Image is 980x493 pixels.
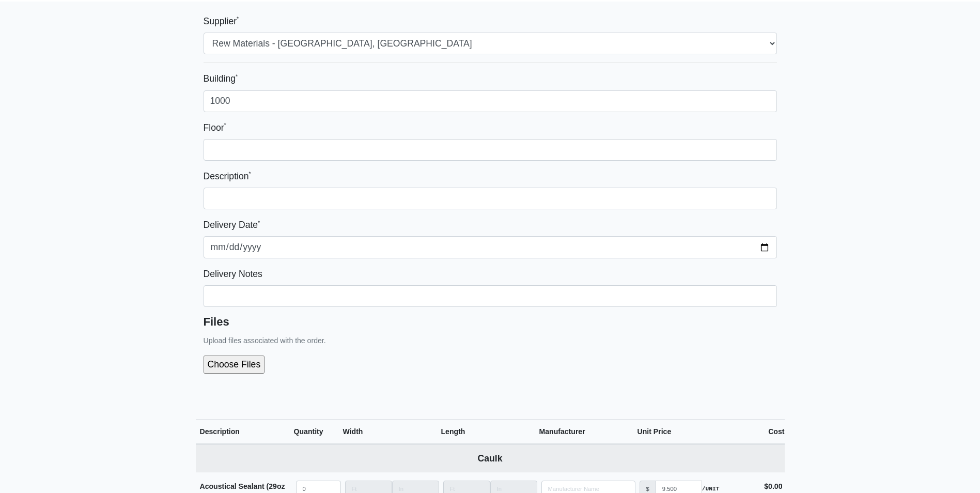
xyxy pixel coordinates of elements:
small: Upload files associated with the order. [204,336,326,345]
input: mm-dd-yyyy [204,236,777,258]
input: Choose Files [204,356,376,373]
label: Supplier [204,14,239,28]
th: Quantity [294,419,343,445]
strong: $0.00 [764,482,782,490]
label: Delivery Notes [204,267,262,281]
h5: Files [204,315,777,329]
label: Floor [204,120,226,135]
th: Length [441,419,539,445]
th: Width [343,419,441,445]
label: Building [204,71,238,86]
label: Delivery Date [204,218,260,232]
th: Manufacturer [539,419,637,445]
label: Description [204,169,251,183]
th: Unit Price [637,419,736,445]
th: Cost [736,419,785,445]
b: Caulk [478,453,503,464]
span: Description [200,427,240,436]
